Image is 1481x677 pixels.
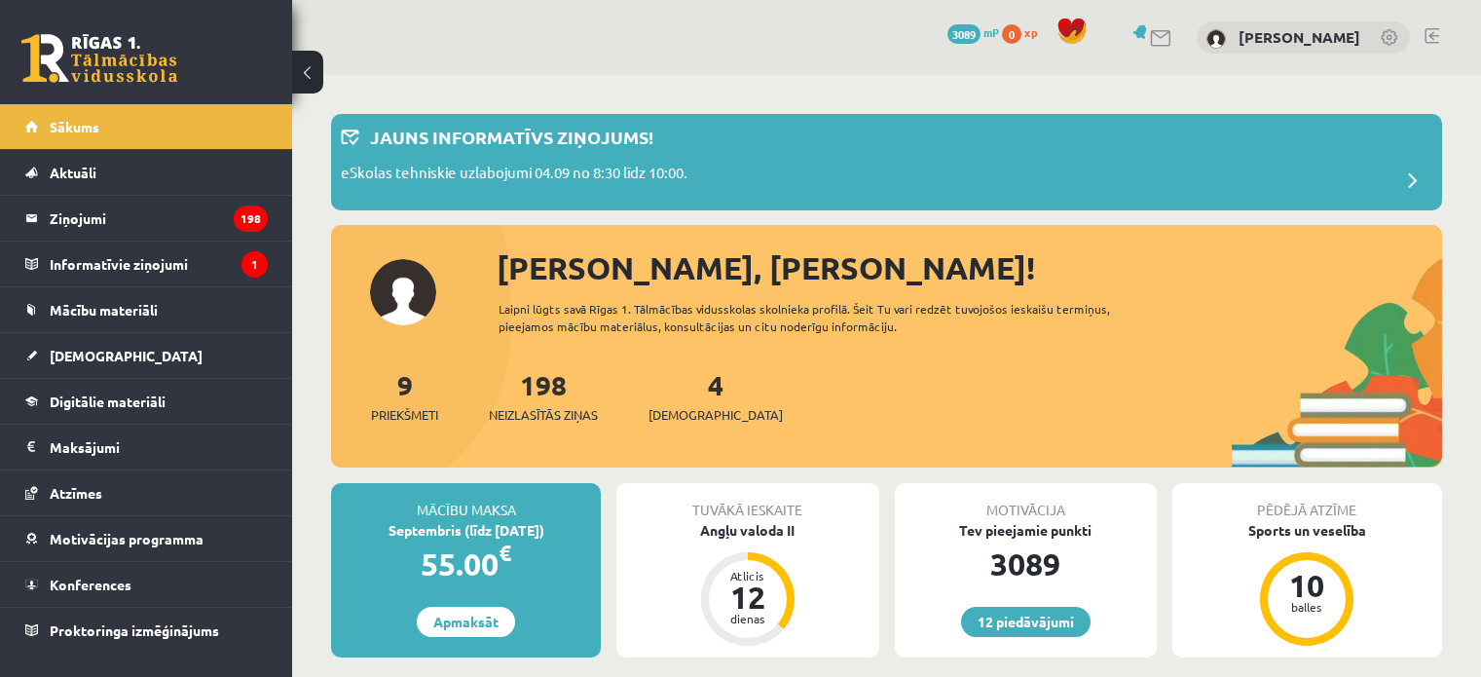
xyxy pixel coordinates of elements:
a: 9Priekšmeti [371,367,438,425]
a: Jauns informatīvs ziņojums! eSkolas tehniskie uzlabojumi 04.09 no 8:30 līdz 10:00. [341,124,1432,201]
span: Mācību materiāli [50,301,158,319]
div: Tev pieejamie punkti [895,520,1157,541]
a: Mācību materiāli [25,287,268,332]
span: [DEMOGRAPHIC_DATA] [50,347,203,364]
span: € [499,539,511,567]
legend: Informatīvie ziņojumi [50,242,268,286]
a: Motivācijas programma [25,516,268,561]
div: Laipni lūgts savā Rīgas 1. Tālmācības vidusskolas skolnieka profilā. Šeit Tu vari redzēt tuvojošo... [499,300,1166,335]
a: [DEMOGRAPHIC_DATA] [25,333,268,378]
a: 3089 mP [947,24,999,40]
span: Konferences [50,576,131,593]
div: Angļu valoda II [616,520,878,541]
span: Digitālie materiāli [50,393,166,410]
div: balles [1277,601,1336,613]
div: Sports un veselība [1172,520,1442,541]
span: Atzīmes [50,484,102,502]
div: dienas [719,613,777,624]
div: Pēdējā atzīme [1172,483,1442,520]
div: 10 [1277,570,1336,601]
a: Atzīmes [25,470,268,515]
a: 198Neizlasītās ziņas [489,367,598,425]
p: Jauns informatīvs ziņojums! [370,124,653,150]
div: Tuvākā ieskaite [616,483,878,520]
i: 1 [241,251,268,278]
span: Proktoringa izmēģinājums [50,621,219,639]
span: 3089 [947,24,981,44]
a: Konferences [25,562,268,607]
a: Proktoringa izmēģinājums [25,608,268,653]
span: Motivācijas programma [50,530,204,547]
div: Mācību maksa [331,483,601,520]
a: 12 piedāvājumi [961,607,1091,637]
div: 12 [719,582,777,613]
span: [DEMOGRAPHIC_DATA] [648,405,783,425]
span: xp [1024,24,1037,40]
a: Maksājumi [25,425,268,470]
a: Apmaksāt [417,607,515,637]
span: Aktuāli [50,164,96,181]
a: Angļu valoda II Atlicis 12 dienas [616,520,878,649]
div: Motivācija [895,483,1157,520]
a: [PERSON_NAME] [1239,27,1360,47]
a: Informatīvie ziņojumi1 [25,242,268,286]
a: Sākums [25,104,268,149]
span: Sākums [50,118,99,135]
a: 0 xp [1002,24,1047,40]
legend: Ziņojumi [50,196,268,241]
i: 198 [234,206,268,232]
div: Atlicis [719,570,777,582]
a: Rīgas 1. Tālmācības vidusskola [21,34,177,83]
span: Neizlasītās ziņas [489,405,598,425]
a: Ziņojumi198 [25,196,268,241]
a: Digitālie materiāli [25,379,268,424]
a: Sports un veselība 10 balles [1172,520,1442,649]
legend: Maksājumi [50,425,268,470]
div: [PERSON_NAME], [PERSON_NAME]! [497,244,1442,291]
img: Marta Marija Raksa [1206,29,1226,49]
div: 3089 [895,541,1157,587]
div: Septembris (līdz [DATE]) [331,520,601,541]
a: Aktuāli [25,150,268,195]
span: Priekšmeti [371,405,438,425]
a: 4[DEMOGRAPHIC_DATA] [648,367,783,425]
span: mP [983,24,999,40]
p: eSkolas tehniskie uzlabojumi 04.09 no 8:30 līdz 10:00. [341,162,687,189]
div: 55.00 [331,541,601,587]
span: 0 [1002,24,1021,44]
